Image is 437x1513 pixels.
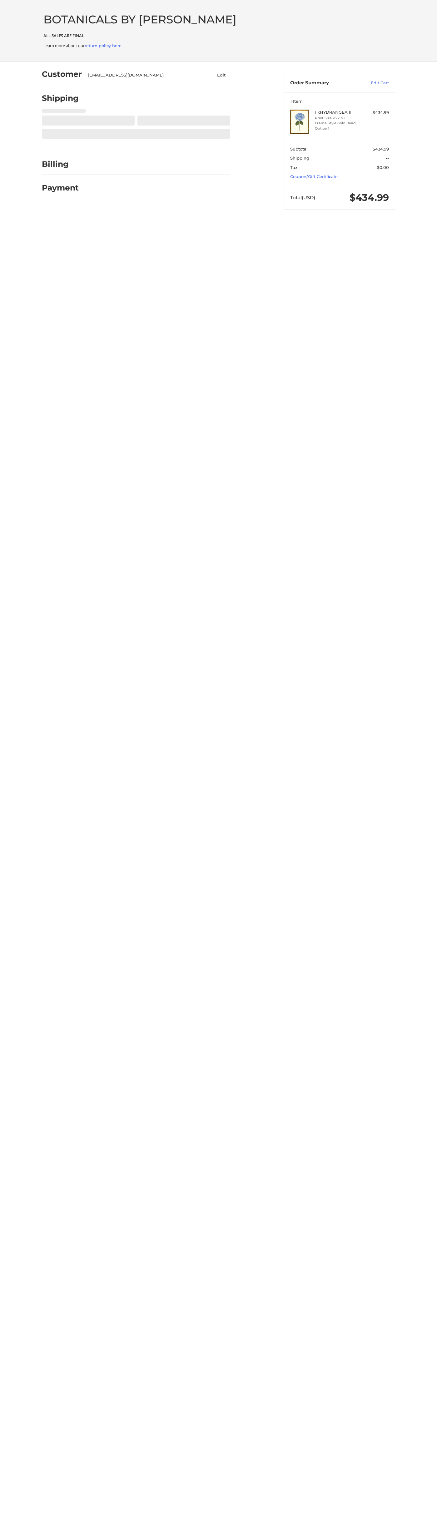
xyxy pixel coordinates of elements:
[290,174,338,179] a: Coupon/Gift Certificate
[290,165,297,170] span: Tax
[386,156,389,161] span: --
[315,121,363,131] li: Frame Style Gold Bead Option 1
[290,146,308,151] span: Subtotal
[42,183,79,193] h2: Payment
[350,192,389,203] span: $434.99
[373,146,389,151] span: $434.99
[377,165,389,170] span: $0.00
[212,71,230,80] button: Edit
[290,156,309,161] span: Shipping
[315,110,363,115] h4: 1 x HYDRANGEA III
[290,99,389,104] h3: 1 Item
[42,159,78,169] h2: Billing
[315,116,363,121] li: Print Size 26 x 38
[88,72,200,78] div: [EMAIL_ADDRESS][DOMAIN_NAME]
[43,43,394,49] p: Learn more about our .
[357,80,389,86] a: Edit Cart
[42,93,79,103] h2: Shipping
[85,43,122,48] a: return policy here
[43,33,84,38] b: ALL SALES ARE FINAL
[364,110,389,116] div: $434.99
[290,80,357,86] h3: Order Summary
[42,69,82,79] h2: Customer
[43,12,236,26] a: BOTANICALS BY [PERSON_NAME]
[290,195,315,200] span: Total (USD)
